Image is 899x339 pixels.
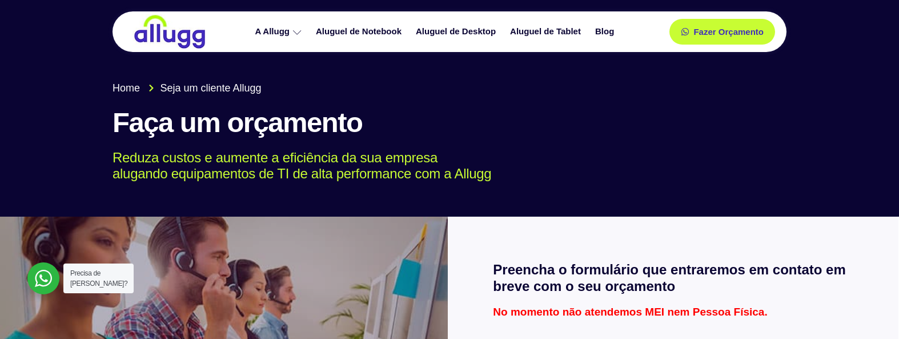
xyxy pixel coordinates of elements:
a: Aluguel de Notebook [310,22,410,42]
a: A Allugg [249,22,310,42]
h1: Faça um orçamento [113,107,786,138]
p: Reduza custos e aumente a eficiência da sua empresa alugando equipamentos de TI de alta performan... [113,150,770,183]
a: Aluguel de Tablet [504,22,589,42]
h2: Preencha o formulário que entraremos em contato em breve com o seu orçamento [493,262,853,295]
span: Home [113,81,140,96]
a: Fazer Orçamento [669,19,775,45]
img: locação de TI é Allugg [133,14,207,49]
p: No momento não atendemos MEI nem Pessoa Física. [493,306,853,317]
a: Aluguel de Desktop [410,22,504,42]
span: Fazer Orçamento [693,27,764,36]
a: Blog [589,22,623,42]
span: Seja um cliente Allugg [158,81,262,96]
span: Precisa de [PERSON_NAME]? [70,269,127,288]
